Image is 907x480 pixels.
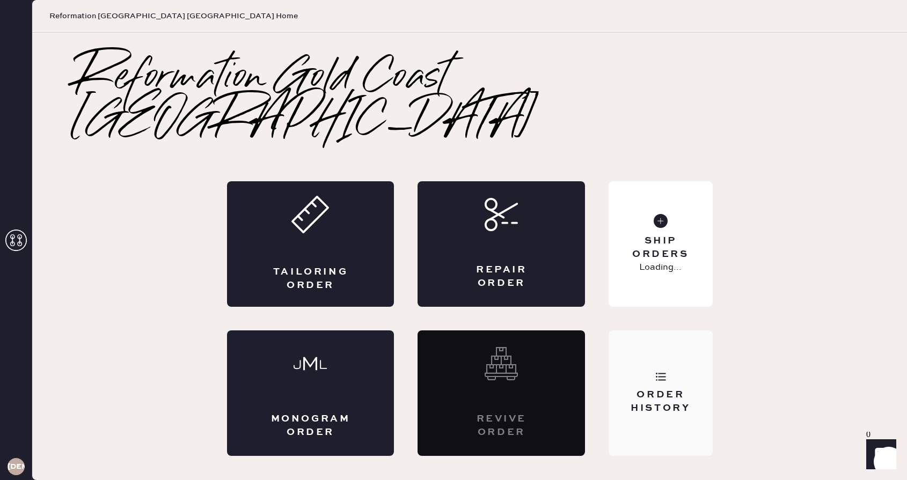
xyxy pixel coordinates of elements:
[856,432,902,478] iframe: Front Chat
[8,463,25,470] h3: [DEMOGRAPHIC_DATA]
[270,265,352,292] div: Tailoring Order
[460,412,542,439] div: Revive order
[639,261,682,274] p: Loading...
[460,263,542,290] div: Repair Order
[418,330,585,456] div: Interested? Contact us at care@hemster.co
[75,57,864,143] h2: Reformation Gold Coast [GEOGRAPHIC_DATA]
[49,11,298,21] span: Reformation [GEOGRAPHIC_DATA] [GEOGRAPHIC_DATA] Home
[617,388,704,415] div: Order History
[617,234,704,261] div: Ship Orders
[270,412,352,439] div: Monogram Order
